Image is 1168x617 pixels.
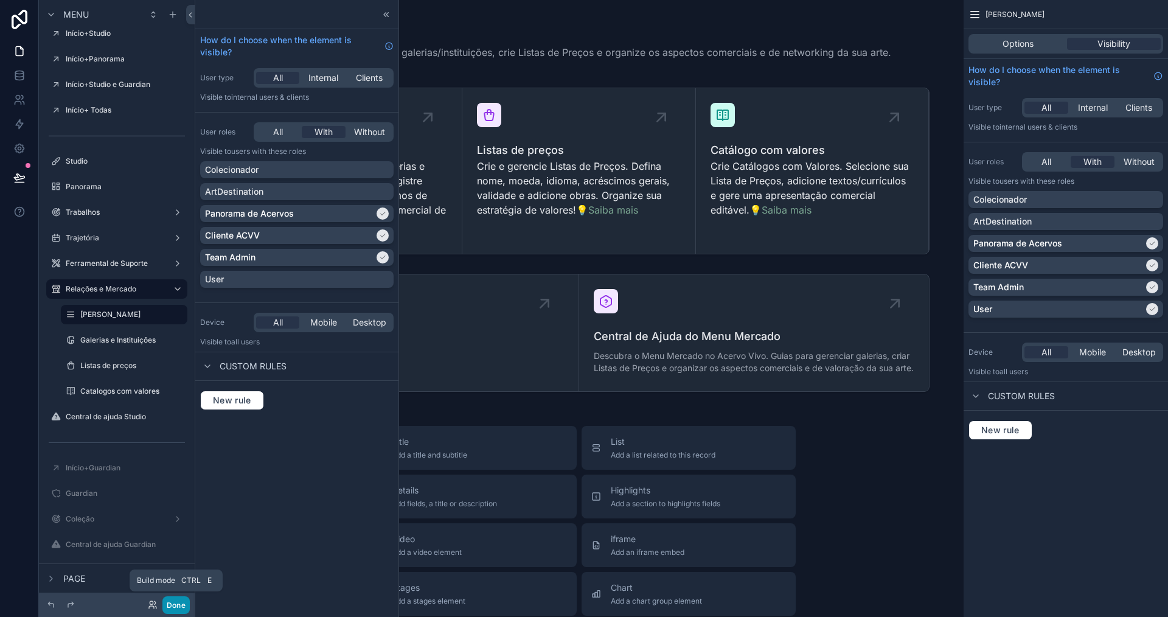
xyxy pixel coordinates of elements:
a: How do I choose when the element is visible? [200,34,394,58]
a: How do I choose when the element is visible? [968,64,1163,88]
span: Custom rules [220,360,287,372]
button: StagesAdd a stages element [363,572,577,616]
p: Team Admin [973,281,1024,293]
a: Início+Guardian [46,458,187,478]
span: Details [392,484,497,497]
span: New rule [976,425,1024,436]
span: Users with these roles [231,147,306,156]
span: Ctrl [180,574,202,587]
span: Add fields, a title or description [392,499,497,509]
span: Page [63,573,85,585]
label: Trabalhos [66,207,168,217]
span: Options [1003,38,1034,50]
p: Visible to [968,176,1163,186]
a: Trajetória [46,228,187,248]
span: Custom rules [988,390,1055,402]
button: ChartAdd a chart group element [582,572,796,616]
label: User type [200,73,249,83]
p: Visible to [968,122,1163,132]
span: All [273,72,283,84]
label: Listas de preços [80,361,185,371]
a: Galerias e Instituições [61,330,187,350]
button: DetailsAdd fields, a title or description [363,475,577,518]
span: Add a list related to this record [611,450,715,460]
a: Início+ Todas [46,100,187,120]
span: Video [392,533,462,545]
p: Visible to [200,337,394,347]
label: Início+Guardian [66,463,185,473]
label: Catalogos com valores [80,386,185,396]
span: Mobile [1079,346,1106,358]
label: Trajetória [66,233,168,243]
a: Listas de preços [61,356,187,375]
span: Mobile [310,316,337,329]
p: ArtDestination [973,215,1032,228]
span: Without [354,126,385,138]
span: Without [1124,156,1155,168]
span: Menu [63,9,89,21]
span: With [1083,156,1102,168]
label: Panorama [66,182,185,192]
label: User type [968,103,1017,113]
label: Início+ Todas [66,105,185,115]
button: TitleAdd a title and subtitle [363,426,577,470]
p: Colecionador [973,193,1027,206]
span: Desktop [353,316,386,329]
span: Highlights [611,484,720,497]
button: New rule [968,420,1032,440]
a: Início+Studio e Guardian [46,75,187,94]
button: ListAdd a list related to this record [582,426,796,470]
span: Internal [1078,102,1108,114]
span: All [273,316,283,329]
a: Ferramental de Suporte [46,254,187,273]
label: Guardian [66,489,185,498]
label: Início+Studio e Guardian [66,80,185,89]
label: Ferramental de Suporte [66,259,168,268]
p: Team Admin [205,251,255,263]
p: User [205,273,224,285]
p: Visible to [200,92,394,102]
button: New rule [200,391,264,410]
p: Cliente ACVV [973,259,1028,271]
a: Início+Studio [46,24,187,43]
a: Guardian [46,484,187,503]
label: User roles [200,127,249,137]
button: HighlightsAdd a section to highlights fields [582,475,796,518]
span: Internal users & clients [231,92,309,102]
span: Internal [308,72,338,84]
span: All [1041,102,1051,114]
label: User roles [968,157,1017,167]
span: all users [999,367,1028,376]
label: Galerias e Instituições [80,335,185,345]
p: User [973,303,992,315]
p: Visible to [968,367,1163,377]
a: Panorama [46,177,187,197]
span: Add a video element [392,548,462,557]
span: Add a section to highlights fields [611,499,720,509]
span: Add a title and subtitle [392,450,467,460]
a: Catalogos com valores [61,382,187,401]
a: Central de ajuda Guardian [46,535,187,554]
span: How do I choose when the element is visible? [968,64,1149,88]
a: Studio [46,152,187,171]
span: All [273,126,283,138]
span: How do I choose when the element is visible? [200,34,380,58]
span: List [611,436,715,448]
button: VideoAdd a video element [363,523,577,567]
span: Users with these roles [999,176,1074,186]
label: Início+Panorama [66,54,185,64]
label: Device [200,318,249,327]
a: Coleção [46,509,187,529]
span: Add an iframe embed [611,548,684,557]
p: Panorama de Acervos [205,207,294,220]
p: Colecionador [205,164,259,176]
a: [PERSON_NAME] [61,305,187,324]
label: Central de ajuda Studio [66,412,185,422]
label: Device [968,347,1017,357]
span: Clients [356,72,383,84]
span: Clients [1125,102,1152,114]
span: Add a stages element [392,596,465,606]
span: Chart [611,582,702,594]
span: all users [231,337,260,346]
label: Início+Studio [66,29,185,38]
